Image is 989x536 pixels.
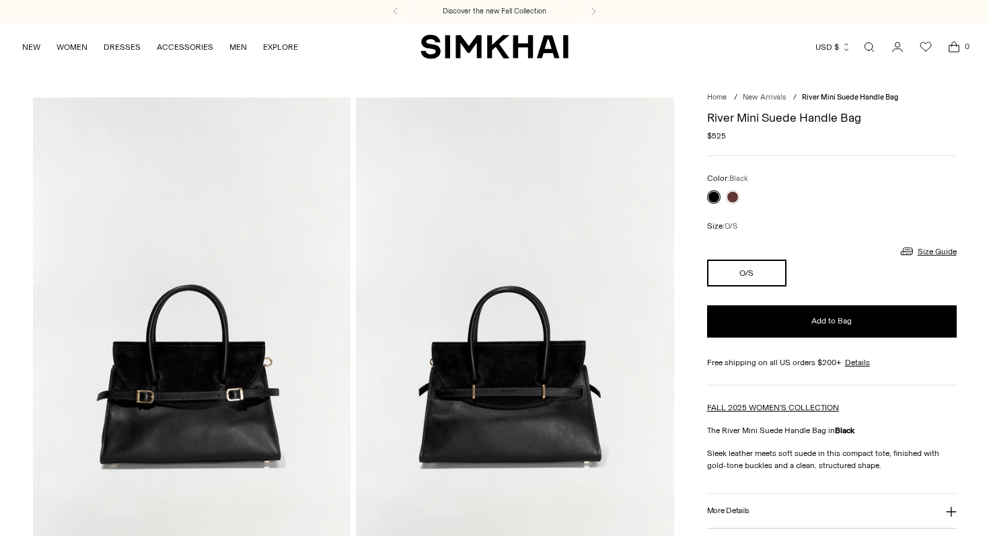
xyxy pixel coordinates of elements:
a: Wishlist [912,34,939,61]
a: EXPLORE [263,32,298,62]
label: Color: [707,172,748,185]
a: Open search modal [856,34,883,61]
p: Sleek leather meets soft suede in this compact tote, finished with gold-tone buckles and a clean,... [707,447,957,471]
a: Home [707,93,727,102]
a: ACCESSORIES [157,32,213,62]
a: New Arrivals [743,93,786,102]
h1: River Mini Suede Handle Bag [707,112,957,124]
div: Free shipping on all US orders $200+ [707,356,957,369]
span: $525 [707,130,726,142]
button: USD $ [815,32,851,62]
a: FALL 2025 WOMEN'S COLLECTION [707,403,839,412]
a: Open cart modal [941,34,967,61]
h3: More Details [707,506,749,515]
button: O/S [707,260,786,286]
span: River Mini Suede Handle Bag [802,93,898,102]
button: More Details [707,494,957,528]
a: WOMEN [57,32,87,62]
button: Add to Bag [707,305,957,338]
strong: Black [835,426,854,435]
a: NEW [22,32,40,62]
a: Discover the new Fall Collection [443,6,546,17]
nav: breadcrumbs [707,92,957,104]
a: SIMKHAI [420,34,569,60]
a: Size Guide [899,243,957,260]
div: / [793,92,797,104]
a: DRESSES [104,32,141,62]
p: The River Mini Suede Handle Bag in [707,424,957,436]
span: Black [729,174,748,183]
label: Size: [707,220,737,233]
span: Add to Bag [811,315,852,327]
span: 0 [961,40,973,52]
a: Details [845,356,870,369]
a: MEN [229,32,247,62]
a: Go to the account page [884,34,911,61]
span: O/S [725,222,737,231]
div: / [734,92,737,104]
